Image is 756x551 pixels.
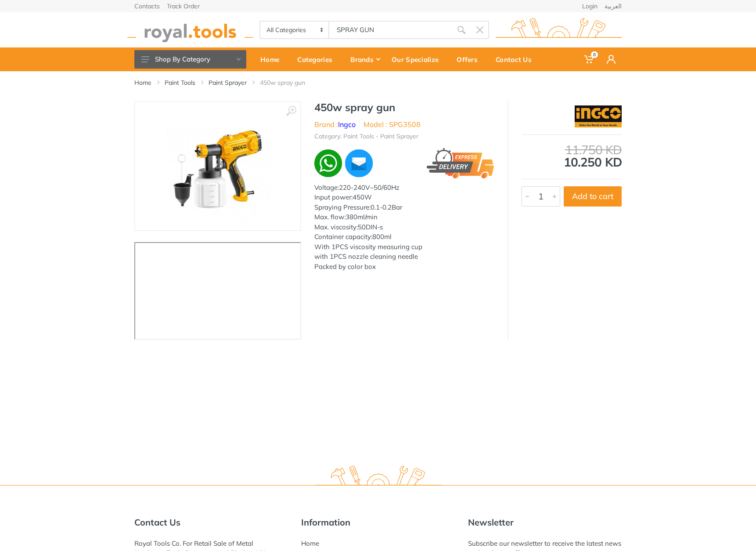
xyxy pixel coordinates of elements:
[385,50,450,69] div: Our Specialize
[291,50,344,69] div: Categories
[314,101,494,114] h1: 450w spray gun
[385,47,450,71] a: Our Specialize
[468,517,622,528] h5: Newsletter
[314,149,342,177] img: wa.webp
[260,22,329,38] select: Category
[134,78,151,87] a: Home
[591,51,598,58] span: 0
[344,148,374,178] img: ma.webp
[167,3,200,9] a: Track Order
[522,144,622,168] div: 10.250 KD
[338,120,356,129] a: Ingco
[254,50,291,69] div: Home
[162,111,273,221] img: Royal Tools - 450w spray gun
[564,186,622,207] button: Add to cart
[582,3,598,9] a: Login
[427,148,494,178] img: express.png
[301,539,319,547] a: Home
[165,78,195,87] a: Paint Tools
[344,50,385,69] div: Brands
[134,3,160,9] a: Contacts
[578,47,601,71] a: 0
[364,119,421,130] li: Model : SPG3508
[450,50,490,69] div: Offers
[134,50,246,69] button: Shop By Category
[301,517,455,528] h5: Information
[134,517,288,528] h5: Contact Us
[490,47,544,71] a: Contact Us
[314,183,494,272] div: Voltage:220-240V~50/60Hz Input power:450W Spraying Pressure:0.1-0.2Bar Max. flow:380ml/min Max. v...
[490,50,544,69] div: Contact Us
[260,78,318,87] li: 450w spray gun
[291,47,344,71] a: Categories
[209,78,247,87] a: Paint Sprayer
[134,78,622,87] nav: breadcrumb
[314,119,356,130] li: Brand :
[315,466,441,490] img: royal.tools Logo
[605,3,622,9] a: العربية
[314,132,418,141] li: Category: Paint Tools - Paint Sprayer
[522,144,622,156] div: 11.750 KD
[254,47,291,71] a: Home
[127,18,253,42] img: royal.tools Logo
[496,18,622,42] img: royal.tools Logo
[575,105,622,127] img: Ingco
[329,21,452,39] input: Site search
[450,47,490,71] a: Offers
